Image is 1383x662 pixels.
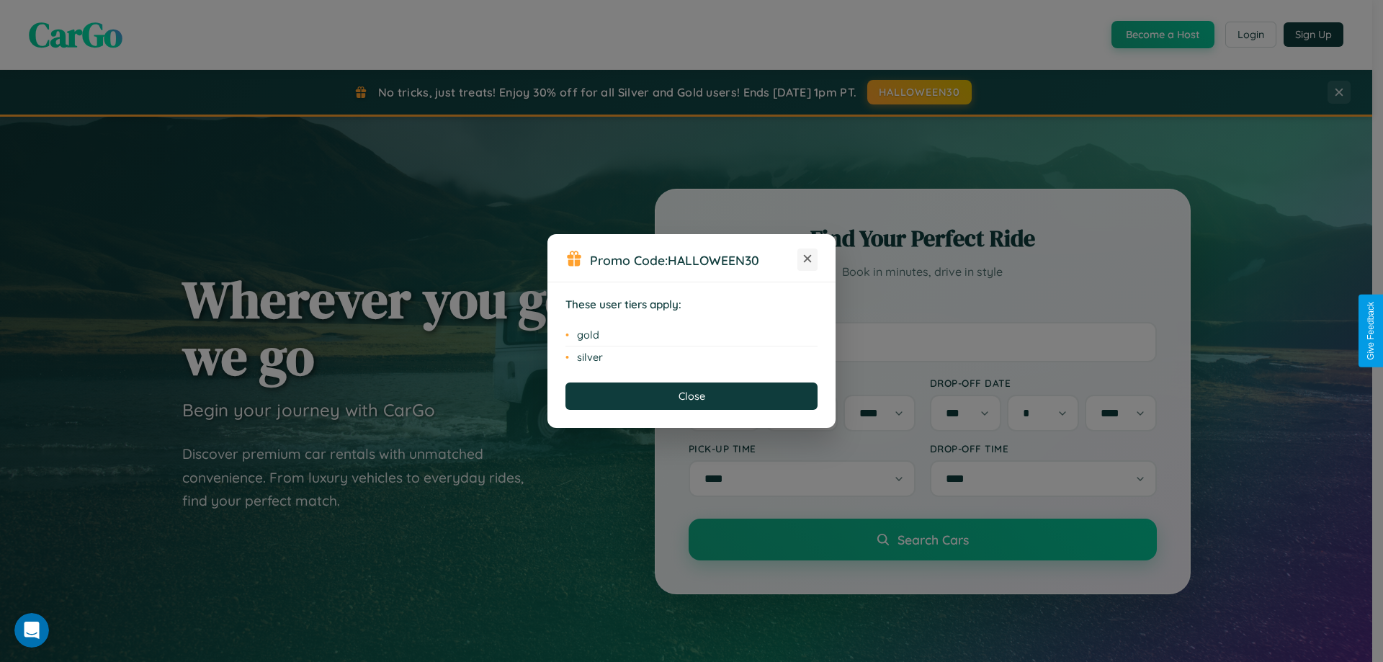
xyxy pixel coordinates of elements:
[590,252,797,268] h3: Promo Code:
[14,613,49,648] iframe: Intercom live chat
[565,346,818,368] li: silver
[1366,302,1376,360] div: Give Feedback
[565,324,818,346] li: gold
[668,252,759,268] b: HALLOWEEN30
[565,298,681,311] strong: These user tiers apply:
[565,383,818,410] button: Close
